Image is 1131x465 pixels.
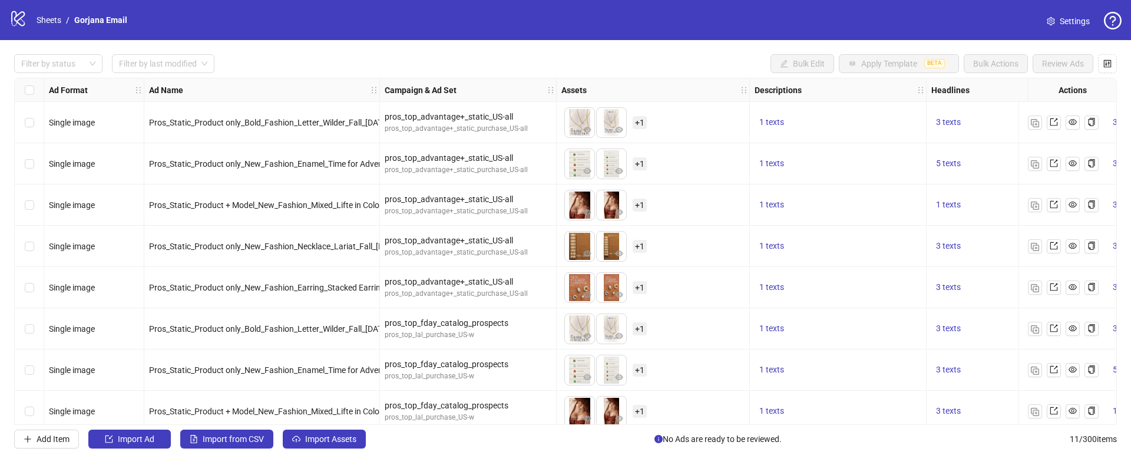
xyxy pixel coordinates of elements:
[1031,202,1039,210] img: Duplicate
[555,86,563,94] span: holder
[547,86,555,94] span: holder
[1060,15,1090,28] span: Settings
[755,281,789,295] button: 1 texts
[15,143,44,184] div: Select row 2
[755,84,802,97] strong: Descriptions
[565,273,594,302] img: Asset 1
[755,198,789,212] button: 1 texts
[583,208,591,216] span: eye
[15,391,44,432] div: Select row 8
[612,247,626,261] button: Preview
[1028,322,1042,336] button: Duplicate
[565,355,594,385] img: Asset 1
[1098,54,1117,73] button: Configure table settings
[759,200,784,209] span: 1 texts
[755,239,789,253] button: 1 texts
[1050,324,1058,332] span: export
[370,86,378,94] span: holder
[612,123,626,137] button: Preview
[1037,12,1099,31] a: Settings
[759,282,784,292] span: 1 texts
[597,190,626,220] img: Asset 2
[580,206,594,220] button: Preview
[740,86,748,94] span: holder
[770,54,834,73] button: Bulk Edit
[580,371,594,385] button: Preview
[759,117,784,127] span: 1 texts
[49,84,88,97] strong: Ad Format
[385,84,457,97] strong: Campaign & Ad Set
[1028,281,1042,295] button: Duplicate
[583,332,591,340] span: eye
[1069,242,1077,250] span: eye
[1050,283,1058,291] span: export
[633,116,647,129] span: + 1
[597,314,626,344] img: Asset 2
[385,110,551,123] div: pros_top_advantage+_static_US-all
[1087,407,1096,415] span: copy
[15,267,44,308] div: Select row 5
[759,324,784,333] span: 1 texts
[759,406,784,415] span: 1 texts
[583,167,591,175] span: eye
[633,322,647,335] span: + 1
[612,288,626,302] button: Preview
[1070,433,1117,446] span: 11 / 300 items
[931,116,965,130] button: 3 texts
[149,407,426,416] span: Pros_Static_Product + Model_New_Fashion_Mixed_Lifte in Color_Fall_[DATE]
[385,123,551,134] div: pros_top_advantage+_static_purchase_US-all
[931,239,965,253] button: 3 texts
[615,126,623,134] span: eye
[1069,200,1077,209] span: eye
[931,157,965,171] button: 5 texts
[633,281,647,294] span: + 1
[565,108,594,137] img: Asset 1
[583,414,591,423] span: eye
[49,407,95,416] span: Single image
[15,226,44,267] div: Select row 4
[1047,17,1055,25] span: setting
[149,365,442,375] span: Pros_Static_Product only_New_Fashion_Enamel_Time for Adventure_Fall_[DATE]
[149,159,442,169] span: Pros_Static_Product only_New_Fashion_Enamel_Time for Adventure_Fall_[DATE]
[190,435,198,443] span: file-excel
[597,355,626,385] img: Asset 2
[931,404,965,418] button: 3 texts
[72,14,130,27] a: Gorjana Email
[654,435,663,443] span: info-circle
[385,371,551,382] div: pros_top_lal_purchase_US-w
[583,291,591,299] span: eye
[759,241,784,250] span: 1 texts
[1103,60,1112,68] span: control
[15,349,44,391] div: Select row 7
[49,200,95,210] span: Single image
[580,247,594,261] button: Preview
[49,242,95,251] span: Single image
[105,435,113,443] span: import
[1069,407,1077,415] span: eye
[931,322,965,336] button: 3 texts
[615,249,623,258] span: eye
[936,241,961,250] span: 3 texts
[1033,54,1093,73] button: Review Ads
[15,184,44,226] div: Select row 3
[149,118,389,127] span: Pros_Static_Product only_Bold_Fashion_Letter_Wilder_Fall_[DATE]
[615,332,623,340] span: eye
[49,283,95,292] span: Single image
[597,108,626,137] img: Asset 2
[583,249,591,258] span: eye
[565,314,594,344] img: Asset 1
[931,281,965,295] button: 3 texts
[385,358,551,371] div: pros_top_fday_catalog_prospects
[15,78,44,102] div: Select all rows
[615,208,623,216] span: eye
[746,78,749,101] div: Resize Assets column
[580,288,594,302] button: Preview
[936,406,961,415] span: 3 texts
[936,117,961,127] span: 3 texts
[1031,284,1039,292] img: Duplicate
[24,435,32,443] span: plus
[1069,283,1077,291] span: eye
[1050,159,1058,167] span: export
[49,118,95,127] span: Single image
[149,324,389,334] span: Pros_Static_Product only_Bold_Fashion_Letter_Wilder_Fall_[DATE]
